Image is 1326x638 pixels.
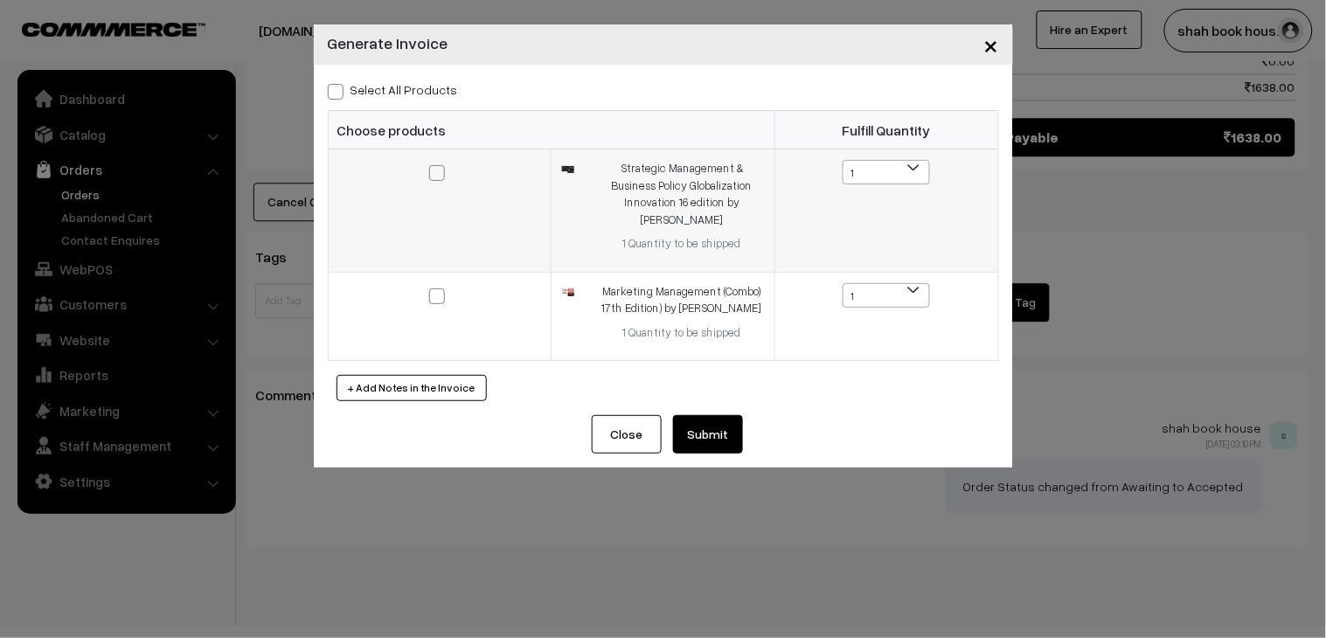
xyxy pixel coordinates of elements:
[601,283,764,317] div: Marketing Management (Combo) 17th Edition) by [PERSON_NAME]
[843,160,930,184] span: 1
[601,235,764,253] div: 1 Quantity to be shipped
[774,111,998,149] th: Fulfill Quantity
[984,28,999,60] span: ×
[337,375,487,401] button: + Add Notes in the Invoice
[843,283,930,308] span: 1
[328,111,774,149] th: Choose products
[970,17,1013,72] button: Close
[601,160,764,228] div: Strategic Management & Business Policy Globalization Innovation 16 edition by [PERSON_NAME]
[562,166,573,173] img: 175387834715299789361596124.jpg
[562,288,573,295] img: 175387997121989789367133903.jpg
[844,161,929,185] span: 1
[673,415,743,454] button: Submit
[328,80,458,99] label: Select all Products
[592,415,662,454] button: Close
[328,31,448,55] h4: Generate Invoice
[601,324,764,342] div: 1 Quantity to be shipped
[844,284,929,309] span: 1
